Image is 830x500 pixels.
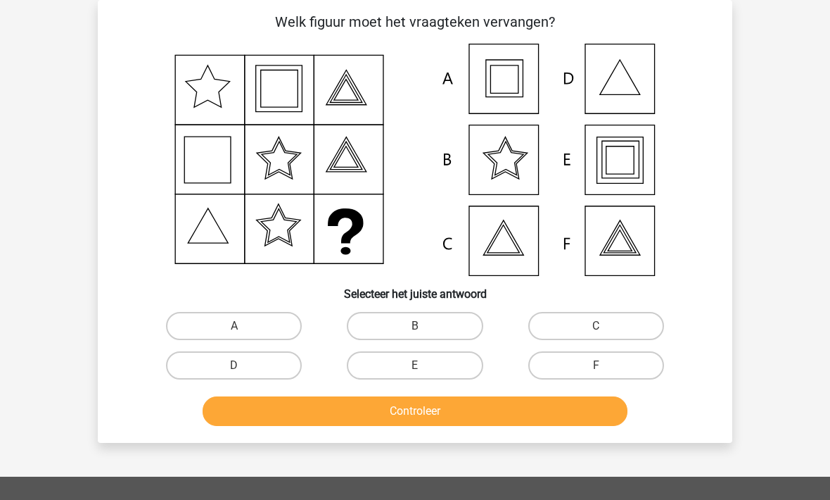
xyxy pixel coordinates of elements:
p: Welk figuur moet het vraagteken vervangen? [120,11,710,32]
h6: Selecteer het juiste antwoord [120,276,710,301]
label: F [528,351,664,380]
button: Controleer [203,396,628,426]
label: C [528,312,664,340]
label: A [166,312,302,340]
label: D [166,351,302,380]
label: B [347,312,483,340]
label: E [347,351,483,380]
